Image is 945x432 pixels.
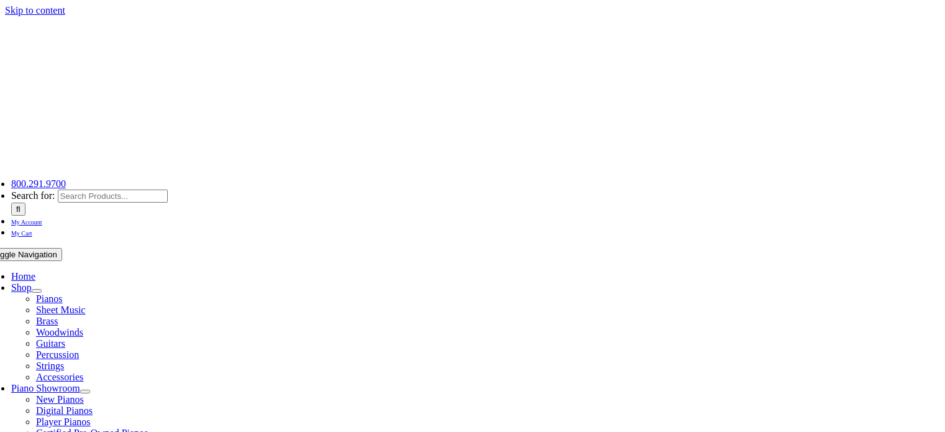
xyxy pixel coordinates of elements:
[36,316,58,326] a: Brass
[11,282,32,293] a: Shop
[36,405,93,416] a: Digital Pianos
[36,338,65,349] a: Guitars
[11,216,42,226] a: My Account
[5,5,65,16] a: Skip to content
[36,416,91,427] a: Player Pianos
[11,271,35,282] a: Home
[11,227,32,237] a: My Cart
[80,390,90,393] button: Open submenu of Piano Showroom
[11,230,32,237] span: My Cart
[36,349,79,360] a: Percussion
[36,305,86,315] a: Sheet Music
[11,203,25,216] input: Search
[11,190,55,201] span: Search for:
[11,383,80,393] a: Piano Showroom
[11,219,42,226] span: My Account
[36,293,63,304] a: Pianos
[36,394,84,405] a: New Pianos
[36,361,64,371] a: Strings
[36,372,83,382] a: Accessories
[32,289,42,293] button: Open submenu of Shop
[11,178,66,189] a: 800.291.9700
[58,190,168,203] input: Search Products...
[36,327,83,338] a: Woodwinds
